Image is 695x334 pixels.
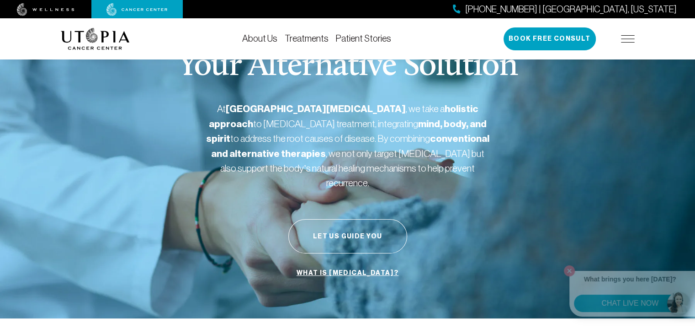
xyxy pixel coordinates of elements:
img: wellness [17,3,74,16]
img: icon-hamburger [621,35,635,43]
a: About Us [242,33,277,43]
button: Let Us Guide You [288,219,407,253]
p: Your Alternative Solution [178,50,517,83]
strong: holistic approach [209,103,478,130]
img: logo [61,28,130,50]
p: At , we take a to [MEDICAL_DATA] treatment, integrating to address the root causes of disease. By... [206,102,489,190]
strong: [GEOGRAPHIC_DATA][MEDICAL_DATA] [226,103,406,115]
a: Treatments [285,33,329,43]
a: [PHONE_NUMBER] | [GEOGRAPHIC_DATA], [US_STATE] [453,3,677,16]
a: Patient Stories [336,33,391,43]
a: What is [MEDICAL_DATA]? [294,264,401,282]
span: [PHONE_NUMBER] | [GEOGRAPHIC_DATA], [US_STATE] [465,3,677,16]
button: Book Free Consult [504,27,596,50]
strong: conventional and alternative therapies [211,133,489,160]
img: cancer center [106,3,168,16]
